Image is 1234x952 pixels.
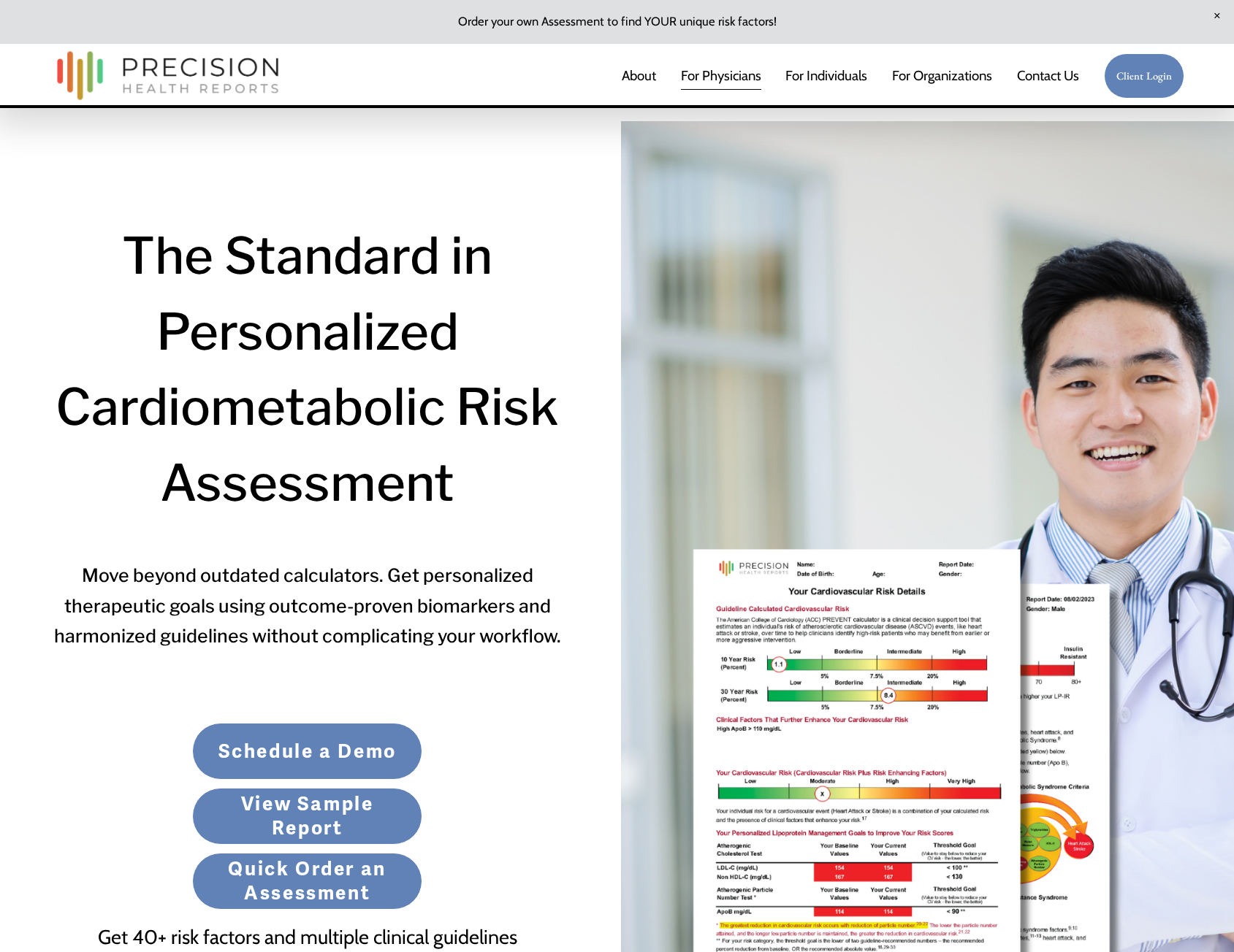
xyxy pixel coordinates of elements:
[50,45,286,107] img: Precision Health Reports
[785,61,867,91] a: For Individuals
[1104,53,1185,99] a: Client Login
[681,61,761,91] a: For Physicians
[192,853,422,910] a: Quick Order an Assessment
[50,218,565,521] h1: The Standard in Personalized Cardiometabolic Risk Assessment
[50,561,565,650] h4: Move beyond outdated calculators. Get personalized therapeutic goals using outcome-proven biomark...
[892,61,992,91] a: folder dropdown
[1017,61,1079,91] a: Contact Us
[892,62,992,89] span: For Organizations
[192,788,422,845] a: View Sample Report
[622,61,656,91] a: About
[192,723,422,780] a: Schedule a Demo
